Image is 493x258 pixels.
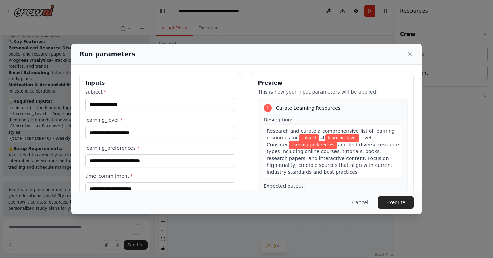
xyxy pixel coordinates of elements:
span: Research and curate a comprehensive list of learning resources for [267,128,395,140]
p: This is how your input parameters will be applied: [258,88,408,95]
span: at [320,135,325,140]
div: 1 [264,104,272,112]
label: time_commitment [85,173,235,180]
span: and find diverse resource types including online courses, tutorials, books, research papers, and ... [267,142,399,175]
span: Variable: subject [299,134,319,142]
span: Description: [264,117,292,122]
label: subject [85,88,235,95]
button: Cancel [347,196,374,209]
h3: Preview [258,79,408,87]
span: Variable: learning_level [325,134,359,142]
span: Expected output: [264,183,305,189]
span: Variable: learning_preferences [289,141,337,149]
span: Curate Learning Resources [276,105,340,111]
button: Execute [378,196,414,209]
label: learning_preferences [85,145,235,151]
label: learning_level [85,116,235,123]
h3: Inputs [85,79,235,87]
h2: Run parameters [79,49,135,59]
